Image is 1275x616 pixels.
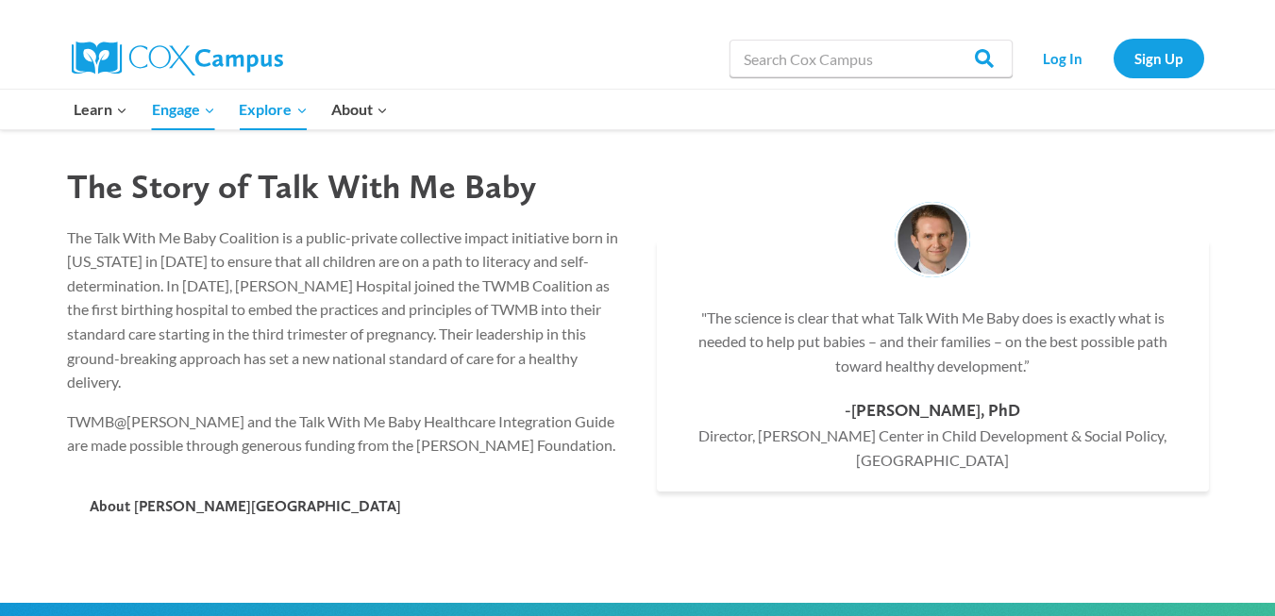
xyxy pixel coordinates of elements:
[695,306,1171,378] p: "The science is clear that what Talk With Me Baby does is exactly what is needed to help put babi...
[62,90,400,129] nav: Primary Navigation
[1022,39,1104,77] a: Log In
[67,225,619,394] p: The Talk With Me Baby Coalition is a public-private collective impact initiative born in [US_STAT...
[227,90,320,129] button: Child menu of Explore
[67,486,424,527] a: About [PERSON_NAME][GEOGRAPHIC_DATA]
[695,424,1171,472] div: Director, [PERSON_NAME] Center in Child Development & Social Policy, [GEOGRAPHIC_DATA]
[730,40,1013,77] input: Search Cox Campus
[140,90,227,129] button: Child menu of Engage
[67,409,619,458] p: TWMB@[PERSON_NAME] and the Talk With Me Baby Healthcare Integration Guide are made possible throu...
[72,42,283,75] img: Cox Campus
[1022,39,1204,77] nav: Secondary Navigation
[695,397,1171,425] div: -[PERSON_NAME], PhD
[1114,39,1204,77] a: Sign Up
[67,166,536,207] span: The Story of Talk With Me Baby
[90,497,401,515] span: About [PERSON_NAME][GEOGRAPHIC_DATA]
[62,90,141,129] button: Child menu of Learn
[319,90,400,129] button: Child menu of About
